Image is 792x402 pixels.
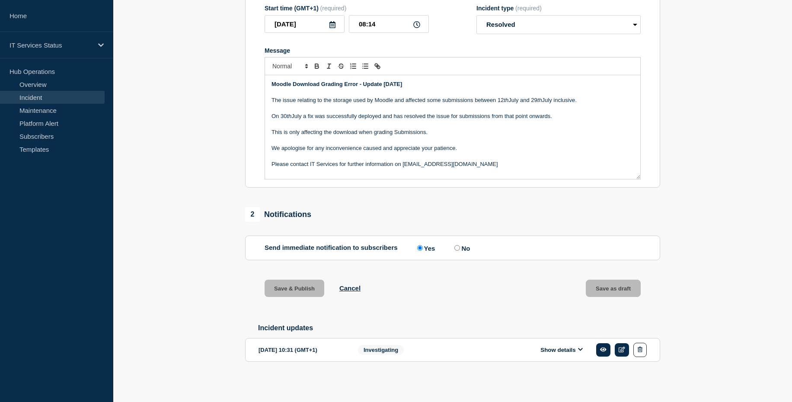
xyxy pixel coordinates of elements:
[358,345,404,355] span: Investigating
[265,244,398,252] p: Send immediate notification to subscribers
[323,61,335,71] button: Toggle italic text
[271,128,634,136] p: This is only affecting the download when grading Submissions.
[371,61,383,71] button: Toggle link
[268,61,311,71] span: Font size
[452,244,470,252] label: No
[417,245,423,251] input: Yes
[271,96,634,104] p: The issue relating to the storage used by Moodle and affected some submissions between 12 July an...
[454,245,460,251] input: No
[359,61,371,71] button: Toggle bulleted list
[287,113,291,119] em: th
[586,280,641,297] button: Save as draft
[258,324,660,332] h2: Incident updates
[265,15,345,33] input: YYYY-MM-DD
[245,207,311,222] div: Notifications
[347,61,359,71] button: Toggle ordered list
[259,343,345,357] div: [DATE] 10:31 (GMT+1)
[537,97,542,103] em: th
[339,284,361,292] button: Cancel
[515,5,542,12] span: (required)
[476,15,641,34] select: Incident type
[476,5,641,12] div: Incident type
[538,346,585,354] button: Show details
[271,81,402,87] strong: Moodle Download Grading Error - Update [DATE]
[271,160,634,168] p: Please contact IT Services for further information on [EMAIL_ADDRESS][DOMAIN_NAME]
[271,112,634,120] p: On 30 July a fix was successfully deployed and has resolved the issue for submissions from that p...
[265,47,641,54] div: Message
[265,75,640,179] div: Message
[504,97,508,103] em: th
[335,61,347,71] button: Toggle strikethrough text
[10,41,93,49] p: IT Services Status
[415,244,435,252] label: Yes
[271,144,634,152] p: We apologise for any inconvenience caused and appreciate your patience.
[245,207,260,222] span: 2
[349,15,429,33] input: HH:MM
[311,61,323,71] button: Toggle bold text
[265,5,429,12] div: Start time (GMT+1)
[265,280,324,297] button: Save & Publish
[320,5,347,12] span: (required)
[265,244,641,252] div: Send immediate notification to subscribers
